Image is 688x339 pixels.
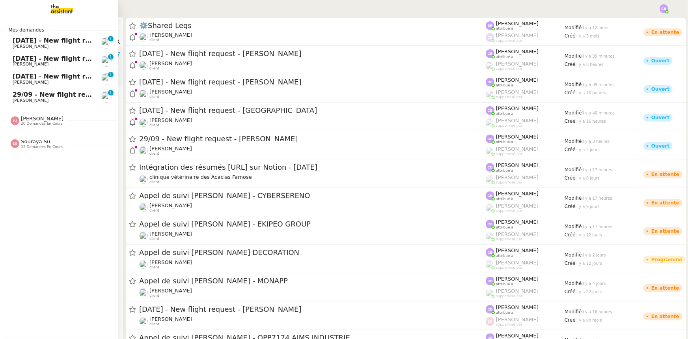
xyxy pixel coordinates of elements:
[486,288,565,298] app-user-label: suppervisé par
[13,73,175,80] span: [DATE] - New flight request - [PERSON_NAME]
[486,33,494,42] img: svg
[139,79,486,86] span: [DATE] - New flight request - [PERSON_NAME]
[496,112,513,116] span: attribué à
[576,91,606,95] span: il y a 10 heures
[565,204,576,209] span: Créé
[101,37,112,49] img: users%2FC9SBsJ0duuaSgpQFj5LgoEX8n0o2%2Favatar%2Fec9d51b8-9413-4189-adfb-7be4d8c96a3c
[4,26,49,34] span: Mes demandes
[139,306,486,313] span: [DATE] - New flight request - [PERSON_NAME]
[496,282,513,287] span: attribué à
[149,174,252,180] span: clinique vétérinaire des Acacias Famose
[486,317,494,326] img: svg
[139,249,486,256] span: Appel de suivi [PERSON_NAME] DECORATION
[149,288,192,294] span: [PERSON_NAME]
[565,167,582,172] span: Modifié
[139,192,486,199] span: Appel de suivi [PERSON_NAME] - CYBERSERENO
[496,203,539,209] span: [PERSON_NAME]
[496,317,539,322] span: [PERSON_NAME]
[496,26,513,31] span: attribué à
[486,220,494,228] img: svg
[496,61,539,67] span: [PERSON_NAME]
[486,231,565,242] app-user-label: suppervisé par
[486,248,494,257] img: svg
[108,90,114,96] nz-badge-sup: 1
[108,36,114,41] nz-badge-sup: 1
[486,106,494,115] img: svg
[486,135,494,143] img: svg
[139,174,486,184] app-user-detailed-label: client
[576,62,604,67] span: il y a 8 heures
[496,180,522,185] span: suppervisé par
[149,294,159,298] span: client
[139,50,486,57] span: [DATE] - New flight request - [PERSON_NAME]
[486,62,494,70] img: users%2FoFdbodQ3TgNoWt9kP3GXAs5oaCq1%2Favatar%2Fprofile-pic.png
[582,26,609,30] span: il y a 12 jours
[496,304,539,310] span: [PERSON_NAME]
[149,32,192,38] span: [PERSON_NAME]
[149,123,159,127] span: client
[486,32,565,43] app-user-label: suppervisé par
[13,98,48,103] span: [PERSON_NAME]
[576,148,600,152] span: il y a 2 jours
[496,49,539,54] span: [PERSON_NAME]
[139,135,486,142] span: 29/09 - New flight request - [PERSON_NAME]
[13,37,190,44] span: [DATE] - New flight request - [GEOGRAPHIC_DATA]
[651,200,679,205] div: En attente
[139,146,148,155] img: users%2FC9SBsJ0duuaSgpQFj5LgoEX8n0o2%2Favatar%2Fec9d51b8-9413-4189-adfb-7be4d8c96a3c
[139,146,486,156] app-user-detailed-label: client
[576,233,602,237] span: il y a 12 jours
[496,124,522,128] span: suppervisé par
[139,317,148,326] img: users%2FC9SBsJ0duuaSgpQFj5LgoEX8n0o2%2Favatar%2Fec9d51b8-9413-4189-adfb-7be4d8c96a3c
[576,290,602,294] span: il y a 22 jours
[139,231,486,241] app-user-detailed-label: client
[149,117,192,123] span: [PERSON_NAME]
[565,110,582,116] span: Modifié
[651,314,679,319] div: En attente
[149,180,159,184] span: client
[101,73,112,84] img: users%2FC9SBsJ0duuaSgpQFj5LgoEX8n0o2%2Favatar%2Fec9d51b8-9413-4189-adfb-7be4d8c96a3c
[565,317,576,323] span: Créé
[496,276,539,282] span: [PERSON_NAME]
[486,162,565,172] app-user-label: attribué à
[496,174,539,180] span: [PERSON_NAME]
[651,172,679,177] div: En attente
[108,54,114,60] nz-badge-sup: 1
[486,191,565,201] app-user-label: attribué à
[496,105,539,111] span: [PERSON_NAME]
[565,118,576,124] span: Créé
[139,164,486,171] span: Intégration des résumés [URL] sur Notion - [DATE]
[149,89,192,95] span: [PERSON_NAME]
[139,316,486,326] app-user-detailed-label: client
[486,305,494,314] img: svg
[651,144,669,148] div: Ouvert
[139,288,148,297] img: users%2FW4OQjB9BRtYK2an7yusO0WsYLsD3%2Favatar%2F28027066-518b-424c-8476-65f2e549ac29
[565,175,576,181] span: Créé
[496,39,522,43] span: suppervisé par
[496,191,539,197] span: [PERSON_NAME]
[149,208,159,213] span: client
[582,253,606,257] span: il y a 2 jours
[486,78,494,86] img: svg
[576,204,600,209] span: il y a 9 jours
[486,276,565,286] app-user-label: attribué à
[486,163,494,172] img: svg
[486,289,494,298] img: users%2FoFdbodQ3TgNoWt9kP3GXAs5oaCq1%2Favatar%2Fprofile-pic.png
[149,38,159,42] span: client
[496,225,513,230] span: attribué à
[21,139,50,144] span: Souraya Su
[565,232,576,238] span: Créé
[109,72,112,79] p: 1
[582,54,615,58] span: il y a 39 minutes
[101,56,112,67] img: users%2FC9SBsJ0duuaSgpQFj5LgoEX8n0o2%2Favatar%2Fec9d51b8-9413-4189-adfb-7be4d8c96a3c
[108,72,114,77] nz-badge-sup: 1
[651,257,682,262] div: Programmé
[582,139,610,144] span: il y a 3 heures
[496,77,539,83] span: [PERSON_NAME]
[486,146,565,156] app-user-label: suppervisé par
[582,196,612,200] span: il y a 17 heures
[565,62,576,67] span: Créé
[13,55,175,62] span: [DATE] - New flight request - [PERSON_NAME]
[149,146,192,152] span: [PERSON_NAME]
[486,174,565,185] app-user-label: suppervisé par
[565,25,582,30] span: Modifié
